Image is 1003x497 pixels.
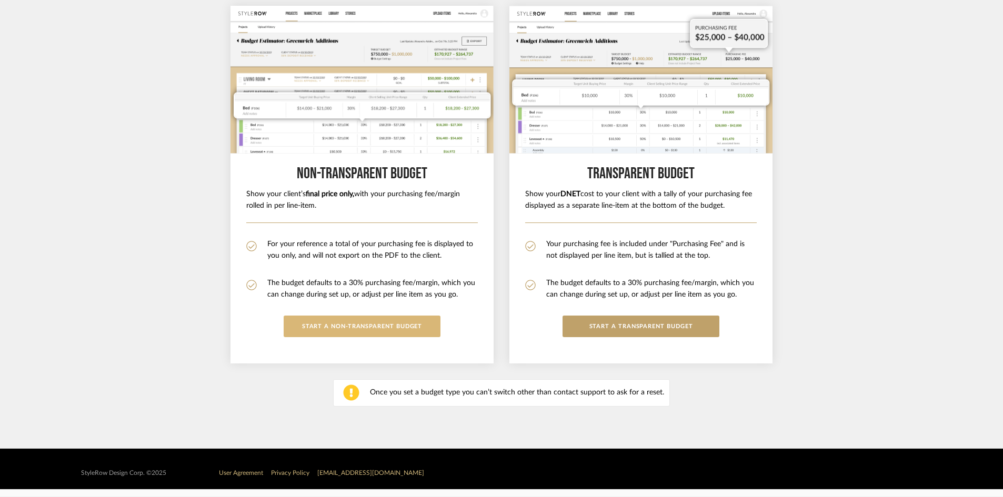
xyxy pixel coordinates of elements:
[81,469,166,477] div: StyleRow Design Corp. ©2025
[560,190,580,198] b: DNET
[306,190,354,198] b: final price only,
[525,164,757,184] h5: Transparent budget
[509,6,773,154] img: transparent.png
[271,470,309,476] a: Privacy Policy
[246,278,478,301] li: The budget defaults to a 30% purchasing fee/margin, which you can change during set up, or adjust...
[563,316,719,337] button: START a Transparent budget
[246,189,478,212] h6: Show your client’s with your purchasing fee/margin rolled in per line-item.
[284,316,440,337] button: START A Non-Transparent BUDGET
[230,6,494,154] img: nontransparent.png
[219,470,263,476] a: User Agreement
[246,239,478,262] li: For your reference a total of your purchasing fee is displayed to you only, and will not export o...
[317,470,424,476] a: [EMAIL_ADDRESS][DOMAIN_NAME]
[246,164,478,184] h5: Non-Transparent BUDGET
[525,189,757,212] h6: Show your cost to your client with a tally of your purchasing fee displayed as a separate line-it...
[333,379,670,407] div: Once you set a budget type you can’t switch other than contact support to ask for a reset.
[525,239,757,262] li: Your purchasing fee is included under "Purchasing Fee" and is not displayed per line item, but is...
[525,278,757,301] li: The budget defaults to a 30% purchasing fee/margin, which you can change during set up, or adjust...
